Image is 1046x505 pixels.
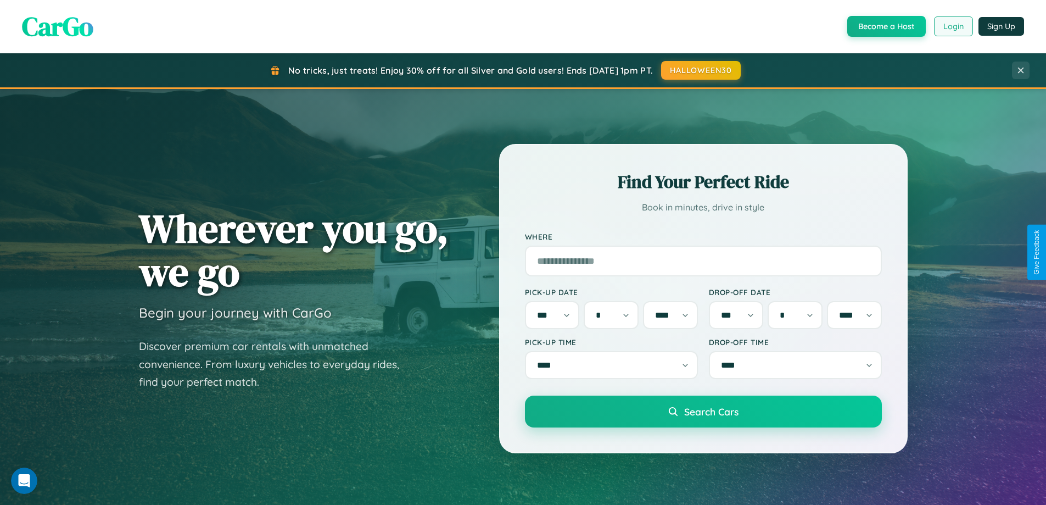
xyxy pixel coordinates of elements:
[978,17,1024,36] button: Sign Up
[525,232,882,241] label: Where
[661,61,741,80] button: HALLOWEEN30
[525,287,698,297] label: Pick-up Date
[684,406,739,418] span: Search Cars
[11,468,37,494] iframe: Intercom live chat
[139,207,449,293] h1: Wherever you go, we go
[288,65,653,76] span: No tricks, just treats! Enjoy 30% off for all Silver and Gold users! Ends [DATE] 1pm PT.
[847,16,926,37] button: Become a Host
[934,16,973,36] button: Login
[525,199,882,215] p: Book in minutes, drive in style
[1033,230,1041,275] div: Give Feedback
[709,337,882,347] label: Drop-off Time
[525,170,882,194] h2: Find Your Perfect Ride
[525,337,698,347] label: Pick-up Time
[139,337,413,391] p: Discover premium car rentals with unmatched convenience. From luxury vehicles to everyday rides, ...
[525,396,882,428] button: Search Cars
[709,287,882,297] label: Drop-off Date
[22,8,93,45] span: CarGo
[139,304,332,321] h3: Begin your journey with CarGo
